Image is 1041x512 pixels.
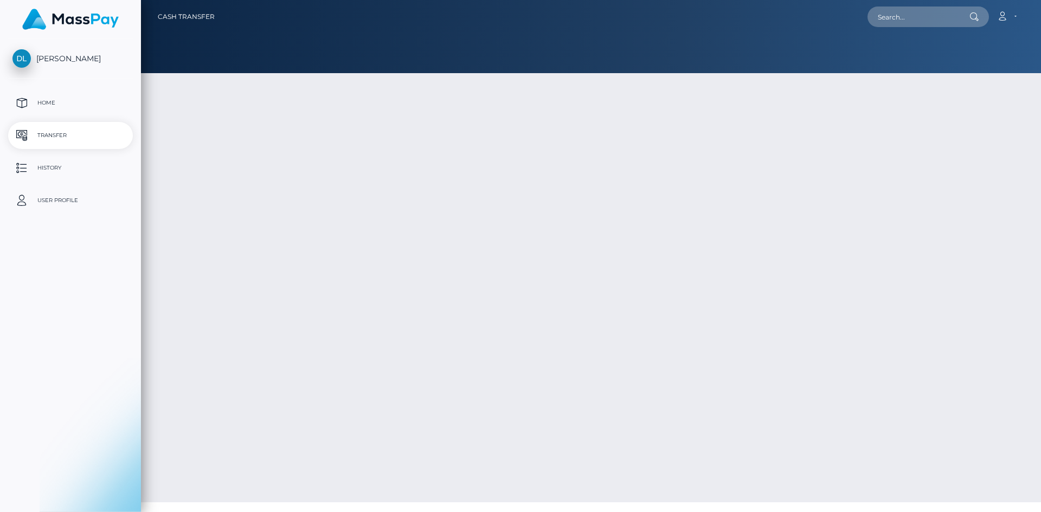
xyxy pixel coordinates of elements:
[12,160,128,176] p: History
[8,89,133,116] a: Home
[12,127,128,144] p: Transfer
[22,9,119,30] img: MassPay
[12,192,128,209] p: User Profile
[12,95,128,111] p: Home
[158,5,215,28] a: Cash Transfer
[868,7,969,27] input: Search...
[8,154,133,182] a: History
[8,54,133,63] span: [PERSON_NAME]
[8,122,133,149] a: Transfer
[8,187,133,214] a: User Profile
